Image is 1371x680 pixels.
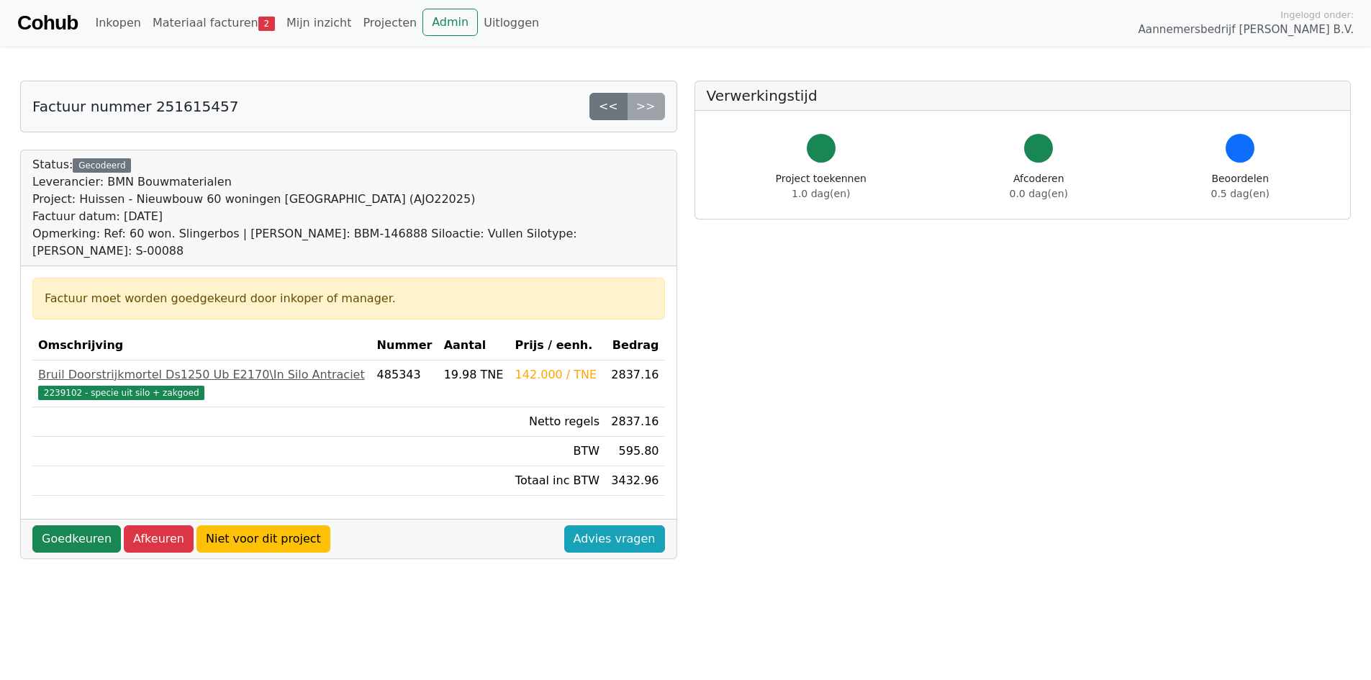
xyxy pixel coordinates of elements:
a: Uitloggen [478,9,545,37]
th: Prijs / eenh. [510,331,606,361]
a: Inkopen [89,9,146,37]
span: 2 [258,17,275,31]
a: Materiaal facturen2 [147,9,281,37]
div: Project: Huissen - Nieuwbouw 60 woningen [GEOGRAPHIC_DATA] (AJO22025) [32,191,665,208]
div: Opmerking: Ref: 60 won. Slingerbos | [PERSON_NAME]: BBM-146888 Siloactie: Vullen Silotype: [PERSO... [32,225,665,260]
td: 3432.96 [605,466,664,496]
td: Netto regels [510,407,606,437]
td: 2837.16 [605,407,664,437]
h5: Verwerkingstijd [707,87,1339,104]
th: Nummer [371,331,438,361]
span: 0.5 dag(en) [1211,188,1270,199]
div: Beoordelen [1211,171,1270,201]
td: BTW [510,437,606,466]
div: Afcoderen [1010,171,1068,201]
a: Goedkeuren [32,525,121,553]
span: 2239102 - specie uit silo + zakgoed [38,386,204,400]
div: 19.98 TNE [444,366,504,384]
th: Aantal [438,331,510,361]
div: Status: [32,156,665,260]
span: Ingelogd onder: [1280,8,1354,22]
a: Niet voor dit project [196,525,330,553]
a: Cohub [17,6,78,40]
a: Afkeuren [124,525,194,553]
td: 595.80 [605,437,664,466]
div: Factuur moet worden goedgekeurd door inkoper of manager. [45,290,653,307]
div: Leverancier: BMN Bouwmaterialen [32,173,665,191]
h5: Factuur nummer 251615457 [32,98,238,115]
a: Projecten [357,9,422,37]
div: Factuur datum: [DATE] [32,208,665,225]
div: Bruil Doorstrijkmortel Ds1250 Ub E2170\In Silo Antraciet [38,366,366,384]
td: 485343 [371,361,438,407]
div: 142.000 / TNE [515,366,600,384]
td: Totaal inc BTW [510,466,606,496]
a: << [589,93,628,120]
span: Aannemersbedrijf [PERSON_NAME] B.V. [1138,22,1354,38]
a: Admin [422,9,478,36]
th: Omschrijving [32,331,371,361]
span: 1.0 dag(en) [792,188,850,199]
a: Advies vragen [564,525,665,553]
a: Mijn inzicht [281,9,358,37]
div: Gecodeerd [73,158,131,173]
div: Project toekennen [776,171,867,201]
a: Bruil Doorstrijkmortel Ds1250 Ub E2170\In Silo Antraciet2239102 - specie uit silo + zakgoed [38,366,366,401]
td: 2837.16 [605,361,664,407]
span: 0.0 dag(en) [1010,188,1068,199]
th: Bedrag [605,331,664,361]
